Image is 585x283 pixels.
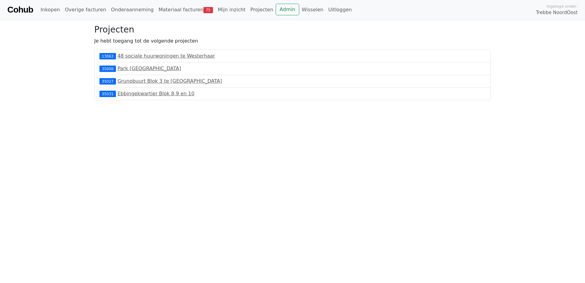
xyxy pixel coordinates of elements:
[156,4,215,16] a: Materiaal facturen75
[7,2,33,17] a: Cohub
[117,66,181,71] a: Park [GEOGRAPHIC_DATA]
[99,66,116,72] div: 35008
[536,9,578,16] span: Trebbe NoordOost
[215,4,248,16] a: Mijn inzicht
[546,3,578,9] span: Ingelogd onder:
[94,25,491,35] h3: Projecten
[38,4,62,16] a: Inkopen
[62,4,109,16] a: Overige facturen
[99,78,116,84] div: 35027
[99,91,116,97] div: 35031
[276,4,299,15] a: Admin
[109,4,156,16] a: Onderaanneming
[203,7,213,13] span: 75
[99,53,116,59] div: 13063
[94,37,491,45] p: Je hebt toegang tot de volgende projecten
[117,91,195,96] a: Ebbingekwartier Blok 8,9 en 10
[248,4,276,16] a: Projecten
[117,78,222,84] a: Grunobuurt Blok 3 te [GEOGRAPHIC_DATA]
[299,4,326,16] a: Wisselen
[326,4,354,16] a: Uitloggen
[117,53,215,59] a: 48 sociale huurwoningen te Westerhaar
